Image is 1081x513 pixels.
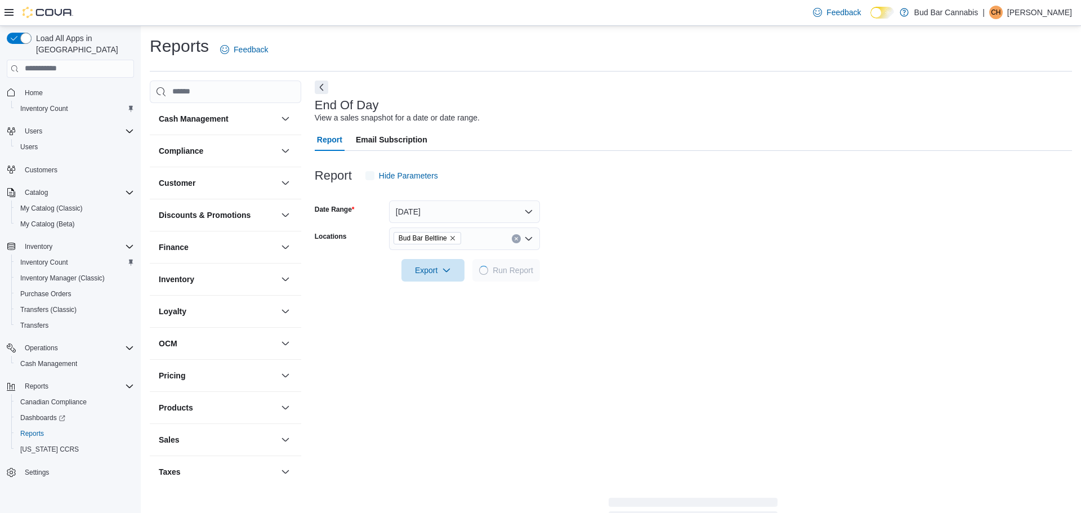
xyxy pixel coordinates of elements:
h3: OCM [159,338,177,349]
button: Pricing [279,369,292,382]
span: Run Report [493,265,533,276]
button: Customers [2,162,139,178]
button: Reports [11,426,139,441]
span: [US_STATE] CCRS [20,445,79,454]
span: Transfers [16,319,134,332]
p: [PERSON_NAME] [1007,6,1072,19]
a: Inventory Count [16,256,73,269]
a: Transfers [16,319,53,332]
button: Products [159,402,276,413]
button: Taxes [159,466,276,478]
a: Dashboards [16,411,70,425]
span: Inventory [25,242,52,251]
span: Dashboards [16,411,134,425]
span: Reports [16,427,134,440]
button: Reports [2,378,139,394]
button: Inventory [279,273,292,286]
h3: Inventory [159,274,194,285]
span: Loading [479,265,489,275]
span: Inventory Count [20,258,68,267]
span: Customers [20,163,134,177]
button: Discounts & Promotions [279,208,292,222]
span: Purchase Orders [16,287,134,301]
button: Settings [2,464,139,480]
button: Inventory [20,240,57,253]
span: Canadian Compliance [20,398,87,407]
nav: Complex example [7,80,134,510]
label: Locations [315,232,347,241]
button: Sales [159,434,276,445]
h1: Reports [150,35,209,57]
button: Home [2,84,139,101]
span: Export [408,259,458,282]
a: Reports [16,427,48,440]
span: Hide Parameters [379,170,438,181]
div: Caleb H [989,6,1003,19]
button: Cash Management [279,112,292,126]
a: Home [20,86,47,100]
button: Discounts & Promotions [159,209,276,221]
span: Users [20,142,38,151]
div: View a sales snapshot for a date or date range. [315,112,480,124]
button: Customer [159,177,276,189]
span: Catalog [20,186,134,199]
span: Users [16,140,134,154]
button: Next [315,81,328,94]
button: Export [401,259,464,282]
span: Report [317,128,342,151]
button: Products [279,401,292,414]
span: Inventory Count [16,102,134,115]
h3: End Of Day [315,99,379,112]
span: Washington CCRS [16,443,134,456]
a: Inventory Manager (Classic) [16,271,109,285]
button: Compliance [159,145,276,157]
button: Customer [279,176,292,190]
span: Load All Apps in [GEOGRAPHIC_DATA] [32,33,134,55]
h3: Products [159,402,193,413]
span: Reports [25,382,48,391]
p: | [982,6,985,19]
button: Clear input [512,234,521,243]
a: Settings [20,466,53,479]
button: Inventory Count [11,101,139,117]
button: OCM [159,338,276,349]
h3: Finance [159,242,189,253]
span: Cash Management [20,359,77,368]
a: My Catalog (Classic) [16,202,87,215]
button: Reports [20,380,53,393]
span: Transfers [20,321,48,330]
button: Operations [2,340,139,356]
button: Sales [279,433,292,447]
h3: Customer [159,177,195,189]
button: [US_STATE] CCRS [11,441,139,457]
a: Dashboards [11,410,139,426]
h3: Taxes [159,466,181,478]
span: Feedback [234,44,268,55]
button: Users [20,124,47,138]
a: Canadian Compliance [16,395,91,409]
button: My Catalog (Classic) [11,200,139,216]
button: Inventory Manager (Classic) [11,270,139,286]
span: My Catalog (Beta) [20,220,75,229]
button: Cash Management [159,113,276,124]
button: Finance [159,242,276,253]
h3: Cash Management [159,113,229,124]
button: Inventory [159,274,276,285]
span: Transfers (Classic) [16,303,134,316]
span: Users [25,127,42,136]
span: Inventory Manager (Classic) [16,271,134,285]
button: Finance [279,240,292,254]
button: [DATE] [389,200,540,223]
h3: Sales [159,434,180,445]
span: Customers [25,166,57,175]
span: Reports [20,429,44,438]
h3: Pricing [159,370,185,381]
button: LoadingRun Report [472,259,540,282]
span: Inventory Manager (Classic) [20,274,105,283]
p: Bud Bar Cannabis [914,6,979,19]
span: Reports [20,380,134,393]
button: Transfers (Classic) [11,302,139,318]
button: Loyalty [279,305,292,318]
span: Operations [25,344,58,353]
a: Customers [20,163,62,177]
